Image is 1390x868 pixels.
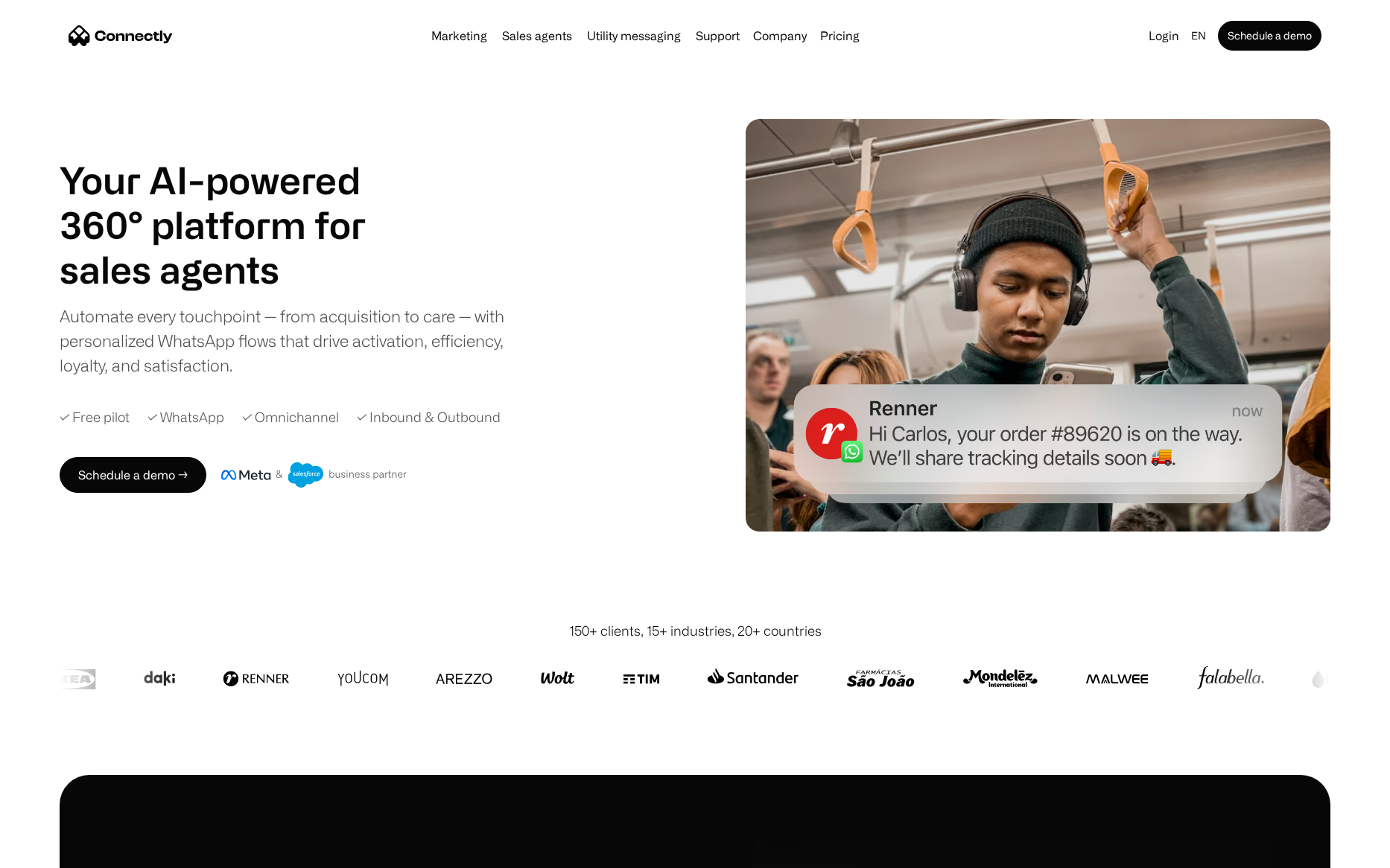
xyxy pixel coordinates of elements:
h1: Your AI-powered 360° platform for [60,158,402,247]
div: en [1191,25,1206,46]
a: Schedule a demo → [60,457,206,493]
a: Utility messaging [581,30,687,42]
a: Sales agents [496,30,578,42]
div: 1 of 4 [60,247,402,292]
a: Support [690,30,746,42]
a: Login [1143,25,1185,46]
div: ✓ Free pilot [60,407,130,427]
div: ✓ WhatsApp [147,407,224,427]
div: ✓ Omnichannel [242,407,339,427]
img: Meta and Salesforce business partner badge. [221,462,407,488]
div: Company [753,25,807,46]
a: home [69,25,173,47]
a: Pricing [814,30,866,42]
div: 150+ clients, 15+ industries, 20+ countries [569,621,822,641]
aside: Language selected: English [15,840,89,863]
div: ✓ Inbound & Outbound [357,407,501,427]
div: Company [749,25,811,46]
div: en [1185,25,1215,46]
h1: sales agents [60,247,402,292]
a: Marketing [425,30,493,42]
a: Schedule a demo [1218,21,1321,51]
div: Automate every touchpoint — from acquisition to care — with personalized WhatsApp flows that driv... [60,304,529,377]
ul: Language list [30,842,89,863]
div: carousel [60,247,402,292]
